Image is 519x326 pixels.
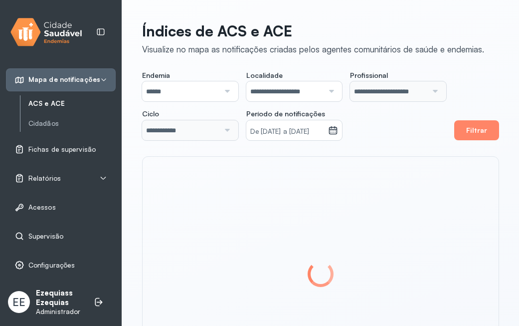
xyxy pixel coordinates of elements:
[28,119,116,128] a: Cidadãos
[14,144,107,154] a: Fichas de supervisão
[28,145,96,154] span: Fichas de supervisão
[14,260,107,270] a: Configurações
[142,71,170,80] span: Endemia
[246,109,325,118] span: Período de notificações
[246,71,283,80] span: Localidade
[14,202,107,212] a: Acessos
[36,289,84,308] p: Ezequiass Ezequias
[14,231,107,241] a: Supervisão
[28,97,116,110] a: ACS e ACE
[10,16,82,48] img: logo.svg
[454,120,499,140] button: Filtrar
[28,75,100,84] span: Mapa de notificações
[36,308,84,316] p: Administrador
[28,232,63,241] span: Supervisão
[142,109,159,118] span: Ciclo
[250,127,324,137] small: De [DATE] a [DATE]
[28,117,116,130] a: Cidadãos
[28,99,116,108] a: ACS e ACE
[12,296,25,309] span: EE
[142,22,484,40] p: Índices de ACS e ACE
[350,71,388,80] span: Profissional
[28,203,56,212] span: Acessos
[28,261,75,270] span: Configurações
[28,174,61,183] span: Relatórios
[142,44,484,54] div: Visualize no mapa as notificações criadas pelos agentes comunitários de saúde e endemias.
